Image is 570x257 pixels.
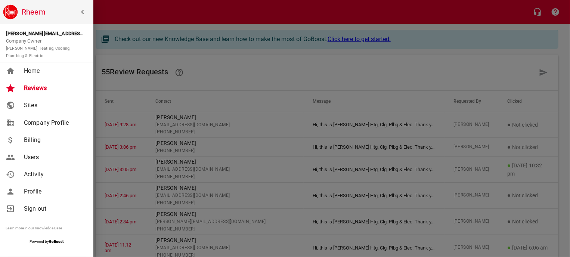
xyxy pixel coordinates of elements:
span: Users [24,153,84,162]
span: Activity [24,170,84,179]
h6: Rheem [22,6,90,18]
a: Learn more in our Knowledge Base [6,226,62,230]
span: Sign out [24,204,84,213]
span: Company Owner [6,38,70,58]
span: Home [24,66,84,75]
strong: GoBoost [49,239,64,244]
span: Reviews [24,84,84,93]
small: [PERSON_NAME] Heating, Cooling, Plumbing & Electric [6,46,70,58]
strong: [PERSON_NAME][EMAIL_ADDRESS][DOMAIN_NAME] [6,31,123,36]
img: rheem.png [3,4,18,19]
span: Company Profile [24,118,84,127]
span: Powered by [30,239,64,244]
span: Billing [24,136,84,145]
span: Sites [24,101,84,110]
span: Profile [24,187,84,196]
